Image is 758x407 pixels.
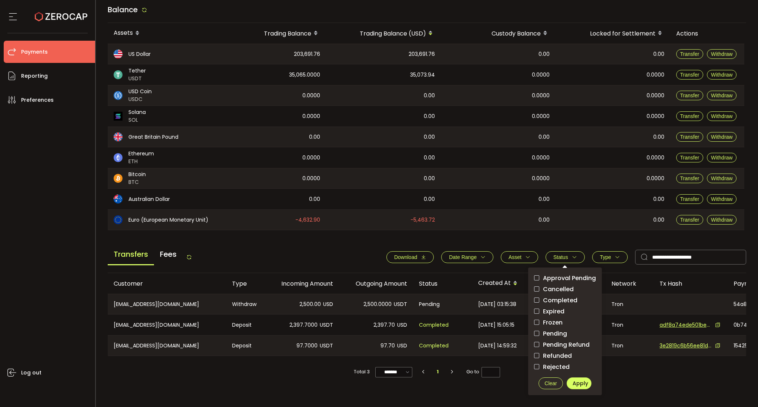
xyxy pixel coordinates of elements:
span: Solana [128,108,146,116]
button: Withdraw [707,194,737,204]
span: Fees [154,244,182,264]
span: Completed [419,342,449,350]
span: SOL [128,116,146,124]
span: 2,397.70 [373,321,395,329]
span: Go to [466,367,500,377]
span: Refunded [539,352,572,359]
img: eur_portfolio.svg [114,215,123,224]
span: USDT [320,321,333,329]
span: Log out [21,367,41,378]
div: Tx Hash [654,279,728,288]
span: -5,463.72 [410,216,435,224]
span: Clear [544,380,557,386]
button: Withdraw [707,153,737,162]
span: 0.0000 [532,112,550,121]
div: [EMAIL_ADDRESS][DOMAIN_NAME] [108,314,226,335]
span: Transfer [680,113,700,119]
span: Approval Pending [539,275,596,282]
span: Expired [539,308,564,315]
button: Download [386,251,434,263]
span: 2,500.00 [299,300,321,309]
button: Transfer [676,153,704,162]
span: Cancelled [539,286,574,293]
span: Withdraw [711,175,732,181]
li: 1 [431,367,445,377]
span: 2,500.0000 [363,300,392,309]
span: Withdraw [711,196,732,202]
span: Tether [128,67,146,75]
span: 0.00 [424,174,435,183]
div: Assets [108,27,222,40]
span: Bitcoin [128,171,146,178]
div: Trading Balance [222,27,326,40]
span: Pending [419,300,440,309]
span: [DATE] 03:15:38 [478,300,516,309]
button: Withdraw [707,70,737,80]
span: Withdraw [711,92,732,98]
span: 203,691.76 [294,50,320,58]
span: USDT [320,342,333,350]
span: 0.0000 [302,112,320,121]
span: 0.00 [653,50,664,58]
div: Network [606,279,654,288]
div: Tron [606,336,654,356]
button: Transfer [676,70,704,80]
span: Type [600,254,611,260]
span: 0.00 [424,154,435,162]
img: sol_portfolio.png [114,112,123,121]
div: Type [226,279,265,288]
span: 0.00 [424,195,435,203]
span: 2,397.7000 [289,321,318,329]
span: 3e2819c6b56ee81d66ba115b444735f658e6643cb510d8c5801b8a57bdbceebd [660,342,711,350]
button: Withdraw [707,215,737,225]
span: Transfer [680,196,700,202]
span: Withdraw [711,134,732,140]
button: Type [592,251,628,263]
span: [DATE] 15:05:15 [478,321,514,329]
span: Total 3 [354,367,370,377]
div: Trading Balance (USD) [326,27,441,40]
span: 0.00 [539,216,550,224]
button: Date Range [441,251,493,263]
div: Outgoing Amount [339,279,413,288]
span: USD [397,342,407,350]
iframe: Chat Widget [721,371,758,407]
button: Transfer [676,174,704,183]
span: Download [394,254,417,260]
span: 0.0000 [647,71,664,79]
span: Completed [419,321,449,329]
span: 0.00 [309,133,320,141]
span: 0.0000 [647,112,664,121]
span: Balance [108,4,138,15]
span: Date Range [449,254,477,260]
span: -4,632.90 [295,216,320,224]
div: Deposit [226,336,265,356]
button: Withdraw [707,49,737,59]
span: Rejected [539,363,570,370]
span: 0.0000 [302,174,320,183]
span: 0.00 [653,216,664,224]
img: usdc_portfolio.svg [114,91,123,100]
span: Great Britain Pound [128,133,178,141]
img: btc_portfolio.svg [114,174,123,183]
span: Completed [539,297,577,304]
div: Created At [472,277,539,290]
span: 0.0000 [647,174,664,183]
div: checkbox-group [534,273,596,371]
button: Status [546,251,585,263]
div: Customer [108,279,226,288]
span: Pending Refund [539,341,590,348]
span: 0.0000 [647,154,664,162]
span: [DATE] 14:59:32 [478,342,517,350]
img: eth_portfolio.svg [114,153,123,162]
span: Transfer [680,155,700,161]
span: Asset [509,254,521,260]
div: Actions [670,29,744,38]
span: Euro (European Monetary Unit) [128,216,208,224]
span: 0.0000 [532,174,550,183]
span: 35,073.94 [410,71,435,79]
span: 0.00 [309,195,320,203]
div: Locked for Settlement [556,27,670,40]
span: Pending [539,330,567,337]
span: Payments [21,47,48,57]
